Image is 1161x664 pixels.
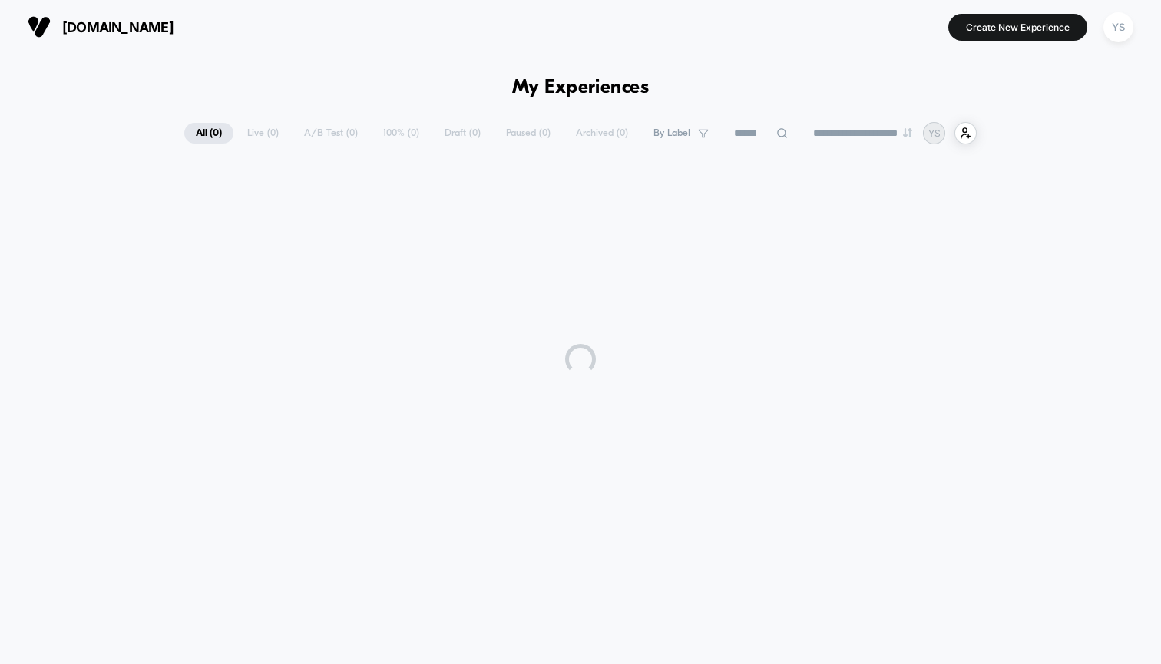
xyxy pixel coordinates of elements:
div: YS [1103,12,1133,42]
h1: My Experiences [512,77,650,99]
button: [DOMAIN_NAME] [23,15,178,39]
span: By Label [653,127,690,139]
span: [DOMAIN_NAME] [62,19,174,35]
button: YS [1099,12,1138,43]
img: Visually logo [28,15,51,38]
img: end [903,128,912,137]
span: All ( 0 ) [184,123,233,144]
p: YS [928,127,941,139]
button: Create New Experience [948,14,1087,41]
